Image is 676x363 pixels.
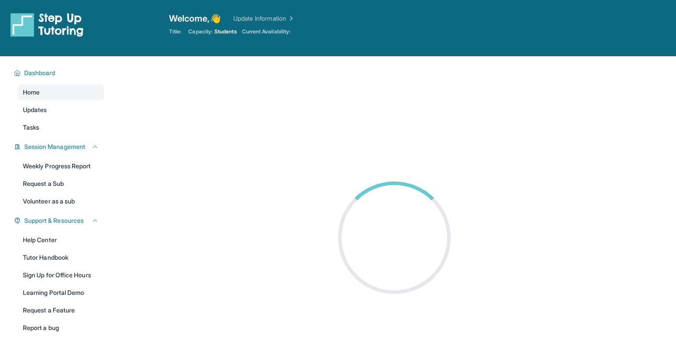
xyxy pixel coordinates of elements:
[23,123,39,132] span: Tasks
[242,28,290,35] span: Current Availability:
[18,320,104,336] a: Report a bug
[286,14,295,23] img: Chevron Right
[18,232,104,248] a: Help Center
[18,158,104,174] a: Weekly Progress Report
[18,102,104,118] a: Updates
[18,120,104,135] a: Tasks
[24,216,84,225] span: Support & Resources
[21,216,99,225] button: Support & Resources
[169,28,181,35] span: Title:
[18,84,104,100] a: Home
[169,12,221,25] span: Welcome, 👋
[188,28,213,35] span: Capacity:
[18,267,104,283] a: Sign Up for Office Hours
[18,285,104,301] a: Learning Portal Demo
[23,105,47,114] span: Updates
[24,69,55,77] span: Dashboard
[214,28,237,35] span: Students
[21,142,99,151] button: Session Management
[18,193,104,209] a: Volunteer as a sub
[233,14,295,23] a: Update Information
[24,142,85,151] span: Session Management
[18,250,104,265] a: Tutor Handbook
[18,302,104,318] a: Request a Feature
[21,69,99,77] button: Dashboard
[18,176,104,192] a: Request a Sub
[11,12,84,37] img: logo
[23,88,40,97] span: Home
